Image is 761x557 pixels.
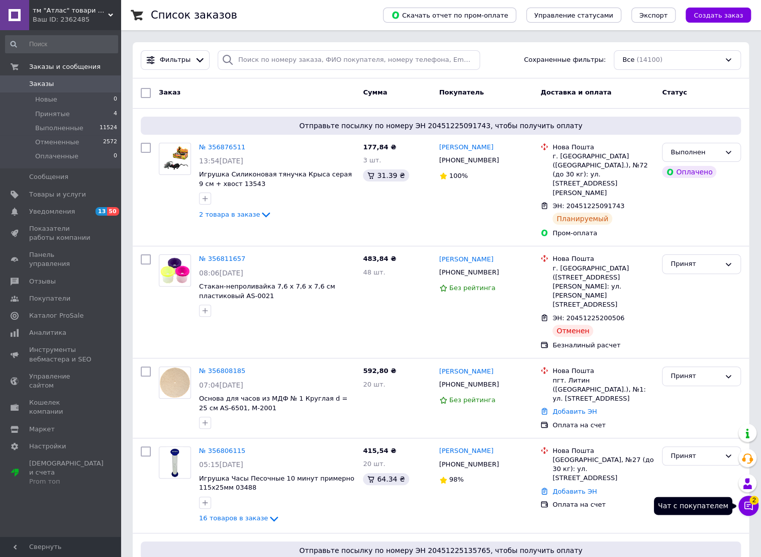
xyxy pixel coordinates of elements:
button: Чат с покупателем2 [738,496,758,516]
span: Отзывы [29,277,56,286]
span: 50 [107,207,119,216]
div: Prom топ [29,477,104,486]
span: Сумма [363,88,387,96]
span: Маркет [29,425,55,434]
div: Оплата на счет [552,500,654,509]
span: Управление сайтом [29,372,93,390]
a: [PERSON_NAME] [439,255,494,264]
a: [PERSON_NAME] [439,143,494,152]
a: Добавить ЭН [552,408,597,415]
span: Без рейтинга [449,284,496,292]
span: Покупатель [439,88,484,96]
button: Управление статусами [526,8,621,23]
a: Фото товару [159,446,191,479]
span: 592,80 ₴ [363,367,396,375]
span: Уведомления [29,207,75,216]
div: Безналиный расчет [552,341,654,350]
span: Настройки [29,442,66,451]
button: Экспорт [631,8,676,23]
span: 2 [749,496,758,505]
span: Отправьте посылку по номеру ЭН 20451225091743, чтобы получить оплату [145,121,737,131]
span: 2 товара в заказе [199,211,260,218]
div: Выполнен [671,147,720,158]
span: Покупатели [29,294,70,303]
span: 05:15[DATE] [199,460,243,469]
span: 20 шт. [363,381,385,388]
span: Управление статусами [534,12,613,19]
span: Стакан-непроливайка 7,6 х 7,6 х 7,6 см пластиковый AS-0021 [199,283,335,300]
span: 13 [96,207,107,216]
div: Оплачено [662,166,716,178]
a: Игрушка Часы Песочные 10 минут примерно 115х25мм 03488 [199,475,354,492]
div: 31.39 ₴ [363,169,409,181]
a: Фото товару [159,366,191,399]
img: Фото товару [166,447,183,478]
span: 16 товаров в заказе [199,514,268,522]
span: Заказ [159,88,180,96]
div: Принят [671,259,720,269]
span: ЭН: 20451225200506 [552,314,624,322]
input: Поиск по номеру заказа, ФИО покупателя, номеру телефона, Email, номеру накладной [218,50,480,70]
h1: Список заказов [151,9,237,21]
span: Заказы [29,79,54,88]
span: Экспорт [639,12,668,19]
img: Фото товару [159,146,191,170]
a: № 356876511 [199,143,245,151]
span: 100% [449,172,468,179]
span: Фильтры [160,55,191,65]
span: Выполненные [35,124,83,133]
span: Отмененные [35,138,79,147]
span: 0 [114,152,117,161]
span: Кошелек компании [29,398,93,416]
span: 483,84 ₴ [363,255,396,262]
span: Принятые [35,110,70,119]
div: [GEOGRAPHIC_DATA], №27 (до 30 кг): ул. [STREET_ADDRESS] [552,455,654,483]
span: 177,84 ₴ [363,143,396,151]
input: Поиск [5,35,118,53]
span: Все [622,55,634,65]
span: Без рейтинга [449,396,496,404]
span: Аналитика [29,328,66,337]
span: 07:04[DATE] [199,381,243,389]
a: [PERSON_NAME] [439,446,494,456]
span: Каталог ProSale [29,311,83,320]
a: Игрушка Силиконовая тянучка Крыса серая 9 см + хвост 13543 [199,170,352,188]
span: 415,54 ₴ [363,447,396,454]
span: 98% [449,476,464,483]
span: 2572 [103,138,117,147]
span: [PHONE_NUMBER] [439,460,499,468]
a: [PERSON_NAME] [439,367,494,377]
span: Заказы и сообщения [29,62,101,71]
div: Нова Пошта [552,366,654,376]
a: № 356808185 [199,367,245,375]
div: Принят [671,371,720,382]
span: (14100) [636,56,662,63]
a: Фото товару [159,254,191,287]
span: тм "Атлас" товари від виробника [33,6,108,15]
span: Отправьте посылку по номеру ЭН 20451225135765, чтобы получить оплату [145,545,737,555]
span: [DEMOGRAPHIC_DATA] и счета [29,459,104,487]
a: № 356806115 [199,447,245,454]
span: Создать заказ [694,12,743,19]
span: 08:06[DATE] [199,269,243,277]
span: 20 шт. [363,460,385,468]
img: Фото товару [159,257,191,285]
span: 48 шт. [363,268,385,276]
a: 2 товара в заказе [199,211,272,218]
div: пгт. Литин ([GEOGRAPHIC_DATA].), №1: ул. [STREET_ADDRESS] [552,376,654,404]
a: № 356811657 [199,255,245,262]
span: Доставка и оплата [540,88,611,96]
button: Создать заказ [686,8,751,23]
div: Оплата на счет [552,421,654,430]
span: 0 [114,95,117,104]
div: Чат с покупателем [654,497,732,515]
button: Скачать отчет по пром-оплате [383,8,516,23]
a: Основа для часов из МДФ № 1 Круглая d = 25 см AS-6501, М-2001 [199,395,347,412]
div: Нова Пошта [552,143,654,152]
div: Ваш ID: 2362485 [33,15,121,24]
div: г. [GEOGRAPHIC_DATA] ([GEOGRAPHIC_DATA].), №72 (до 30 кг): ул. [STREET_ADDRESS][PERSON_NAME] [552,152,654,198]
span: [PHONE_NUMBER] [439,268,499,276]
div: Отменен [552,325,593,337]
